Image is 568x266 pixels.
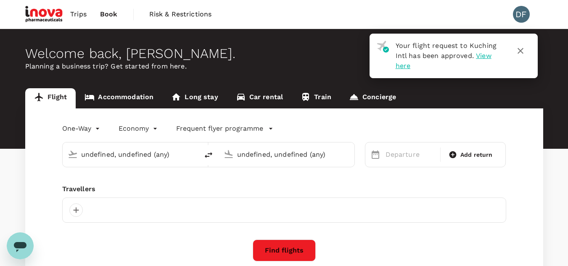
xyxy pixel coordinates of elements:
button: Find flights [253,240,316,261]
input: Going to [237,148,337,161]
div: One-Way [62,122,102,135]
button: Open [349,153,350,155]
span: Trips [70,9,87,19]
span: Book [100,9,118,19]
a: Accommodation [76,88,162,108]
iframe: Button to launch messaging window [7,232,34,259]
div: DF [513,6,530,23]
span: Your flight request to Kuching Intl has been approved. [396,42,497,60]
div: Travellers [62,184,506,194]
a: Train [292,88,340,108]
a: Concierge [340,88,405,108]
p: Planning a business trip? Get started from here. [25,61,543,71]
span: Add return [460,150,493,159]
button: delete [198,145,219,165]
span: Risk & Restrictions [149,9,212,19]
input: Depart from [81,148,181,161]
img: flight-approved [377,41,389,53]
a: Long stay [162,88,227,108]
div: Economy [119,122,159,135]
button: Open [193,153,194,155]
p: Frequent flyer programme [176,124,263,134]
a: Car rental [227,88,292,108]
a: Flight [25,88,76,108]
div: Welcome back , [PERSON_NAME] . [25,46,543,61]
button: Frequent flyer programme [176,124,273,134]
p: Departure [386,150,435,160]
img: iNova Pharmaceuticals [25,5,64,24]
